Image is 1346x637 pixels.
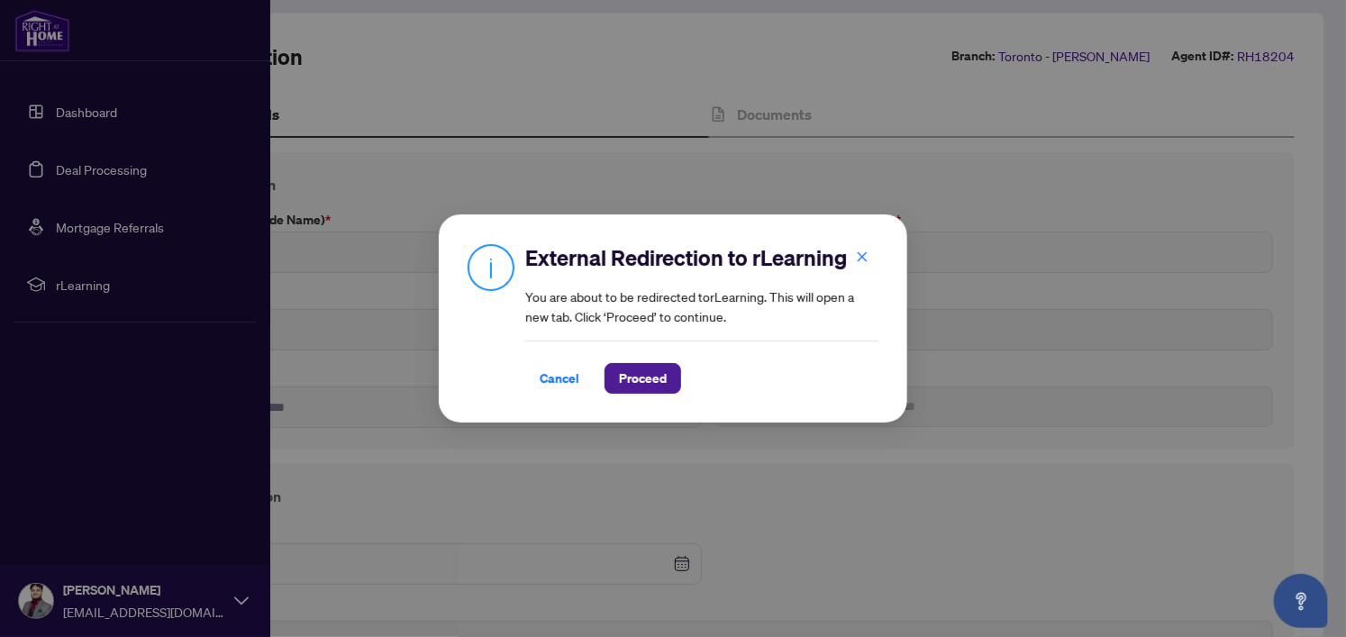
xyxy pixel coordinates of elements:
[856,250,869,263] span: close
[540,364,579,393] span: Cancel
[525,363,594,394] button: Cancel
[1274,574,1328,628] button: Open asap
[525,243,878,272] h2: External Redirection to rLearning
[468,243,514,291] img: Info Icon
[619,364,667,393] span: Proceed
[605,363,681,394] button: Proceed
[525,243,878,394] div: You are about to be redirected to rLearning . This will open a new tab. Click ‘Proceed’ to continue.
